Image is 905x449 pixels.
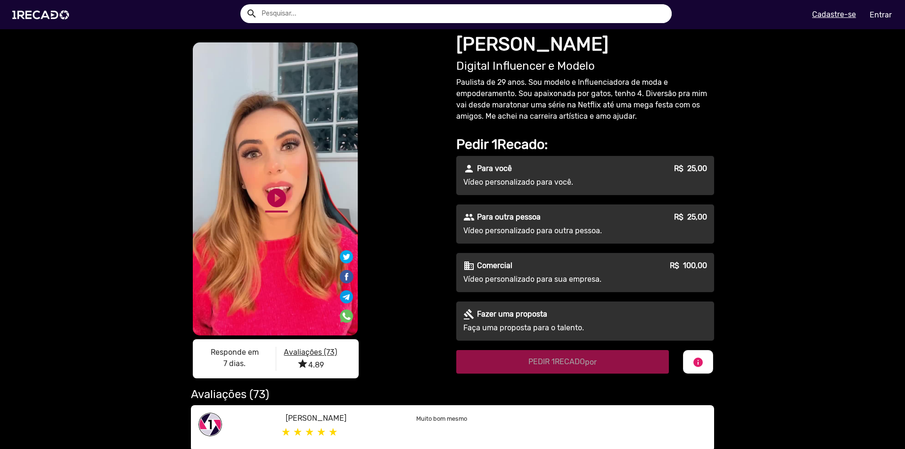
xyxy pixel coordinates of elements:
video: S1RECADO vídeos dedicados para fãs e empresas [193,42,358,335]
u: Cadastre-se [812,10,856,19]
h2: Digital Influencer e Modelo [456,59,714,73]
span: por [585,358,597,367]
p: Comercial [477,260,512,271]
mat-icon: gavel [463,309,475,320]
a: play_circle_filled [265,187,288,209]
img: Compartilhe no twitter [340,250,353,263]
h2: Avaliações (73) [191,388,714,401]
input: Pesquisar... [255,4,672,23]
mat-icon: business [463,260,475,271]
span: PEDIR 1RECADO [528,357,597,366]
p: R$ 25,00 [674,163,707,174]
img: Compartilhe no whatsapp [340,310,353,323]
p: R$ 25,00 [674,212,707,223]
p: Para outra pessoa [477,212,541,223]
p: Para você [477,163,512,174]
p: Vídeo personalizado para sua empresa. [463,274,634,285]
mat-icon: info [692,357,704,368]
u: Avaliações (73) [284,348,337,357]
i: Share on Facebook [339,269,354,278]
button: PEDIR 1RECADOpor [456,350,669,374]
p: R$ 100,00 [670,260,707,271]
p: Faça uma proposta para o talento. [463,322,634,334]
p: Paulista de 29 anos. Sou modelo e Influenciadora de moda e empoderamento. Sou apaixonada por gato... [456,77,714,122]
small: Muito bom mesmo [416,415,467,422]
a: Entrar [864,7,898,23]
p: Responde em [200,347,269,358]
mat-icon: Example home icon [246,8,257,19]
h2: Pedir 1Recado: [456,136,714,153]
i: Share on Telegram [340,289,353,298]
i: Share on WhatsApp [340,308,353,317]
img: share-1recado.png [198,413,222,436]
p: Fazer uma proposta [477,309,547,320]
i: star [297,358,308,369]
p: Vídeo personalizado para você. [463,177,634,188]
p: [PERSON_NAME] [286,413,402,424]
button: Example home icon [243,5,259,21]
mat-icon: people [463,212,475,223]
span: 4.89 [297,360,324,369]
img: Compartilhe no telegram [340,290,353,303]
i: Share on Twitter [340,252,353,261]
h1: [PERSON_NAME] [456,33,714,56]
p: Vídeo personalizado para outra pessoa. [463,225,634,237]
mat-icon: person [463,163,475,174]
img: Compartilhe no facebook [339,269,354,284]
b: 7 dias. [223,359,246,368]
